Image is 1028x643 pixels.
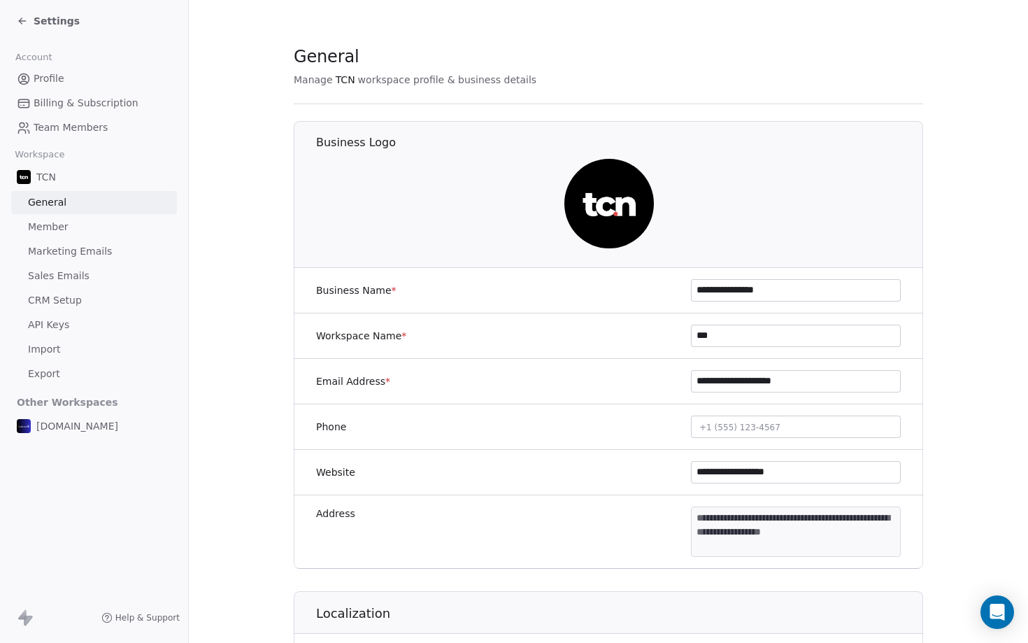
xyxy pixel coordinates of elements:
span: Export [28,367,60,381]
span: General [294,46,359,67]
span: Sales Emails [28,269,90,283]
h1: Business Logo [316,135,924,150]
span: Manage [294,73,333,87]
label: Business Name [316,283,397,297]
div: Open Intercom Messenger [980,595,1014,629]
span: Account [9,47,58,68]
img: 474584105_122107189682724606_8841237860839550609_n.jpg [17,170,31,184]
label: Website [316,465,355,479]
a: Profile [11,67,177,90]
span: Member [28,220,69,234]
span: CRM Setup [28,293,82,308]
span: TCN [336,73,355,87]
label: Phone [316,420,346,434]
button: +1 (555) 123-4567 [691,416,901,438]
label: Address [316,507,355,521]
span: Other Workspaces [11,391,124,414]
span: [DOMAIN_NAME] [36,419,118,433]
a: Help & Support [101,612,180,623]
span: General [28,195,66,210]
img: Matalino_Ai.png [17,419,31,433]
a: Settings [17,14,80,28]
label: Workspace Name [316,329,406,343]
span: Marketing Emails [28,244,112,259]
a: CRM Setup [11,289,177,312]
a: Sales Emails [11,264,177,288]
span: Import [28,342,60,357]
span: TCN [36,170,56,184]
span: Billing & Subscription [34,96,138,111]
span: Workspace [9,144,71,165]
a: API Keys [11,313,177,337]
h1: Localization [316,605,924,622]
a: General [11,191,177,214]
span: Settings [34,14,80,28]
label: Email Address [316,374,390,388]
a: Team Members [11,116,177,139]
span: Profile [34,71,64,86]
a: Export [11,362,177,386]
img: 474584105_122107189682724606_8841237860839550609_n.jpg [564,159,654,248]
a: Billing & Subscription [11,92,177,115]
a: Member [11,215,177,239]
span: API Keys [28,318,69,332]
span: +1 (555) 123-4567 [699,423,780,432]
span: Help & Support [115,612,180,623]
a: Marketing Emails [11,240,177,263]
a: Import [11,338,177,361]
span: workspace profile & business details [358,73,537,87]
span: Team Members [34,120,108,135]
